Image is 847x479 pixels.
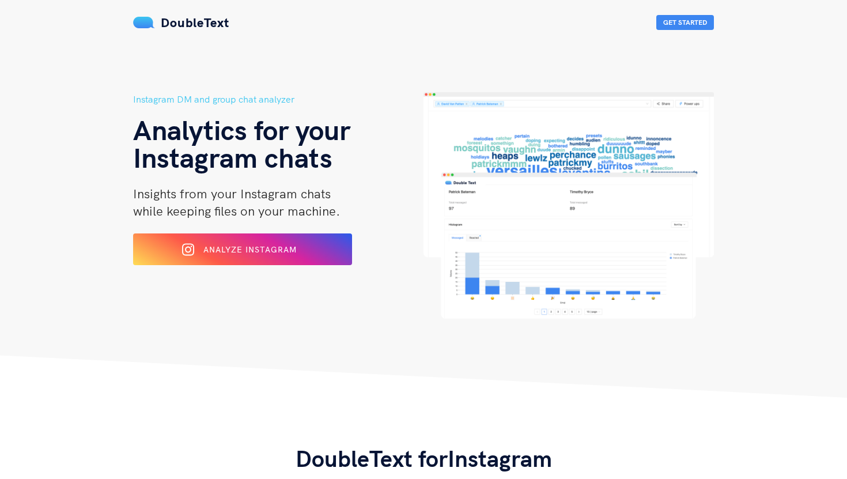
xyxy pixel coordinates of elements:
[133,14,229,31] a: DoubleText
[133,203,340,219] span: while keeping files on your machine.
[133,186,331,202] span: Insights from your Instagram chats
[423,92,714,319] img: hero
[133,140,332,175] span: Instagram chats
[656,15,714,30] button: Get Started
[133,17,155,28] img: mS3x8y1f88AAAAABJRU5ErkJggg==
[133,233,352,265] button: Analyze Instagram
[133,248,352,259] a: Analyze Instagram
[296,444,552,473] span: DoubleText for Instagram
[161,14,229,31] span: DoubleText
[133,112,350,147] span: Analytics for your
[133,92,423,107] h5: Instagram DM and group chat analyzer
[203,244,297,255] span: Analyze Instagram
